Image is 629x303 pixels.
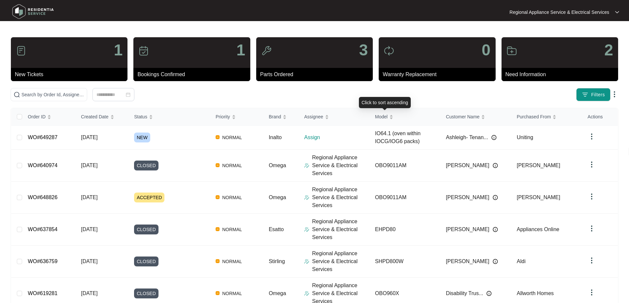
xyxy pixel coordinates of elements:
th: Customer Name [440,108,511,126]
img: Info icon [493,227,498,232]
img: dropdown arrow [611,90,618,98]
td: OBO9011AM [370,182,441,214]
th: Brand [263,108,299,126]
span: Inalto [269,135,282,140]
p: Warranty Replacement [383,71,495,78]
span: Brand [269,113,281,120]
span: NORMAL [220,258,245,265]
span: [PERSON_NAME] [517,163,560,168]
img: Info icon [493,259,498,264]
span: NORMAL [220,194,245,201]
p: Regional Appliance Service & Electrical Services [312,154,370,177]
img: Assigner Icon [304,163,309,168]
span: [DATE] [81,227,97,232]
img: Vercel Logo [216,227,220,231]
span: Aldi [517,258,526,264]
span: NORMAL [220,289,245,297]
img: Vercel Logo [216,135,220,139]
img: Assigner Icon [304,291,309,296]
span: Esatto [269,227,284,232]
img: icon [16,45,26,56]
span: [PERSON_NAME] [517,195,560,200]
p: Parts Ordered [260,71,373,78]
span: Stirling [269,258,285,264]
button: filter iconFilters [576,88,611,101]
span: Purchased From [517,113,551,120]
span: CLOSED [134,288,158,298]
span: NORMAL [220,134,245,141]
img: dropdown arrow [588,193,596,200]
p: 2 [604,42,613,58]
img: Info icon [493,163,498,168]
th: Actions [582,108,618,126]
a: WO#648826 [28,195,57,200]
th: Created Date [76,108,129,126]
img: Vercel Logo [216,195,220,199]
span: NEW [134,133,150,142]
th: Model [370,108,441,126]
td: SHPD800W [370,246,441,278]
span: Status [134,113,147,120]
span: NORMAL [220,162,245,169]
img: Vercel Logo [216,291,220,295]
img: Info icon [491,135,497,140]
img: dropdown arrow [588,161,596,168]
span: [DATE] [81,195,97,200]
p: Regional Appliance Service & Electrical Services [312,250,370,273]
td: IO64.1 (oven within IOCG/IOG6 packs) [370,126,441,150]
span: NORMAL [220,226,245,233]
td: EHPD80 [370,214,441,246]
span: Customer Name [446,113,479,120]
img: search-icon [14,91,20,98]
span: [DATE] [81,135,97,140]
span: Omega [269,195,286,200]
span: ACCEPTED [134,193,164,202]
span: [DATE] [81,163,97,168]
img: Assigner Icon [304,195,309,200]
span: Assignee [304,113,323,120]
span: [PERSON_NAME] [446,258,489,265]
p: New Tickets [15,71,127,78]
img: dropdown arrow [588,133,596,140]
span: CLOSED [134,161,158,170]
img: Info icon [493,195,498,200]
p: 0 [482,42,491,58]
span: Filters [591,91,605,98]
span: CLOSED [134,257,158,266]
span: Model [375,113,388,120]
img: icon [138,45,149,56]
img: icon [384,45,394,56]
p: Regional Appliance Service & Electrical Services [312,186,370,209]
input: Search by Order Id, Assignee Name, Customer Name, Brand and Model [21,91,84,98]
p: 1 [114,42,123,58]
th: Status [129,108,210,126]
a: WO#637854 [28,227,57,232]
img: Vercel Logo [216,259,220,263]
img: residentia service logo [10,2,56,21]
span: Omega [269,290,286,296]
img: icon [507,45,517,56]
span: Allworth Homes [517,290,554,296]
img: dropdown arrow [588,225,596,232]
span: Order ID [28,113,46,120]
img: Assigner Icon [304,227,309,232]
th: Purchased From [511,108,582,126]
img: Info icon [486,291,492,296]
span: [DATE] [81,258,97,264]
span: [DATE] [81,290,97,296]
th: Assignee [299,108,370,126]
a: WO#649287 [28,135,57,140]
span: Uniting [517,135,533,140]
p: Bookings Confirmed [137,71,250,78]
a: WO#619281 [28,290,57,296]
p: 1 [236,42,245,58]
span: Omega [269,163,286,168]
span: Disability Trus... [446,289,483,297]
span: CLOSED [134,225,158,234]
p: Need Information [506,71,618,78]
span: Priority [216,113,230,120]
p: Regional Appliance Service & Electrical Services [312,218,370,241]
img: Vercel Logo [216,163,220,167]
th: Priority [210,108,263,126]
img: dropdown arrow [588,288,596,296]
